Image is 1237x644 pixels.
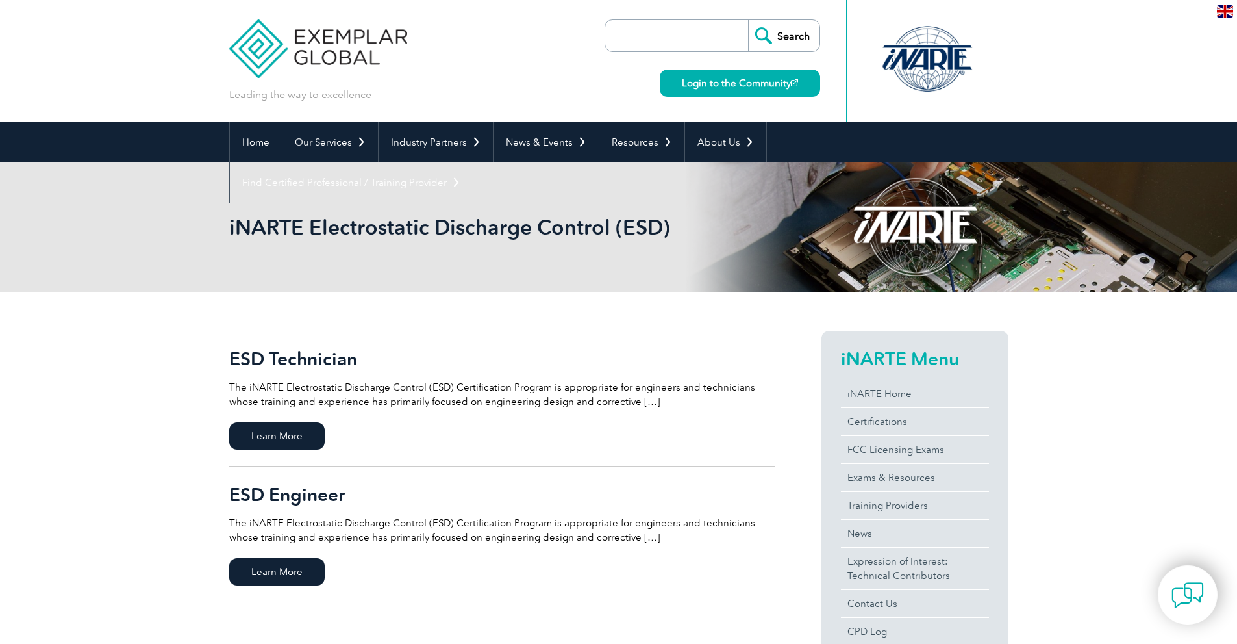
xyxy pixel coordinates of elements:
[229,331,775,467] a: ESD Technician The iNARTE Electrostatic Discharge Control (ESD) Certification Program is appropri...
[230,122,282,162] a: Home
[229,214,728,240] h1: iNARTE Electrostatic Discharge Control (ESD)
[494,122,599,162] a: News & Events
[230,162,473,203] a: Find Certified Professional / Training Provider
[841,464,989,491] a: Exams & Resources
[379,122,493,162] a: Industry Partners
[841,590,989,617] a: Contact Us
[282,122,378,162] a: Our Services
[1171,579,1204,612] img: contact-chat.png
[229,516,775,545] p: The iNARTE Electrostatic Discharge Control (ESD) Certification Program is appropriate for enginee...
[841,408,989,435] a: Certifications
[229,380,775,409] p: The iNARTE Electrostatic Discharge Control (ESD) Certification Program is appropriate for enginee...
[841,548,989,589] a: Expression of Interest:Technical Contributors
[1217,5,1233,18] img: en
[599,122,684,162] a: Resources
[841,380,989,407] a: iNARTE Home
[229,348,775,369] h2: ESD Technician
[841,348,989,369] h2: iNARTE Menu
[791,79,798,86] img: open_square.png
[229,422,325,450] span: Learn More
[229,558,325,586] span: Learn More
[229,484,775,505] h2: ESD Engineer
[841,492,989,519] a: Training Providers
[841,436,989,463] a: FCC Licensing Exams
[229,88,371,102] p: Leading the way to excellence
[841,520,989,547] a: News
[229,467,775,602] a: ESD Engineer The iNARTE Electrostatic Discharge Control (ESD) Certification Program is appropriat...
[748,20,819,51] input: Search
[660,70,820,97] a: Login to the Community
[685,122,766,162] a: About Us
